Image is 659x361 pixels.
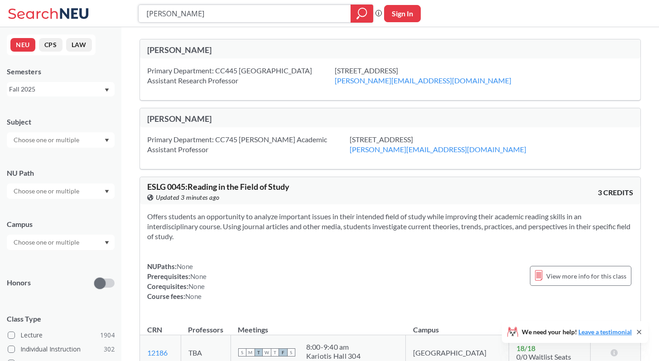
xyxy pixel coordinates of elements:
[9,237,85,248] input: Choose one or multiple
[105,190,109,193] svg: Dropdown arrow
[287,348,295,356] span: S
[104,344,115,354] span: 302
[147,135,350,154] div: Primary Department: CC745 [PERSON_NAME] Academic Assistant Professor
[546,270,626,282] span: View more info for this class
[384,5,421,22] button: Sign In
[7,278,31,288] p: Honors
[598,188,633,197] span: 3 CREDITS
[147,182,289,192] span: ESLG 0045 : Reading in the Field of Study
[271,348,279,356] span: T
[350,135,549,154] div: [STREET_ADDRESS]
[39,38,63,52] button: CPS
[590,316,640,335] th: Notifications
[255,348,263,356] span: T
[335,76,511,85] a: [PERSON_NAME][EMAIL_ADDRESS][DOMAIN_NAME]
[406,316,509,335] th: Campus
[185,292,202,300] span: None
[350,145,526,154] a: [PERSON_NAME][EMAIL_ADDRESS][DOMAIN_NAME]
[8,343,115,355] label: Individual Instruction
[509,316,590,335] th: Seats
[7,82,115,96] div: Fall 2025Dropdown arrow
[147,261,207,301] div: NUPaths: Prerequisites: Corequisites: Course fees:
[105,241,109,245] svg: Dropdown arrow
[7,235,115,250] div: Dropdown arrow
[246,348,255,356] span: M
[516,352,571,361] span: 0/0 Waitlist Seats
[7,183,115,199] div: Dropdown arrow
[156,193,220,202] span: Updated 3 minutes ago
[231,316,406,335] th: Meetings
[181,316,231,335] th: Professors
[188,282,205,290] span: None
[7,132,115,148] div: Dropdown arrow
[279,348,287,356] span: F
[105,139,109,142] svg: Dropdown arrow
[100,330,115,340] span: 1904
[147,212,633,241] section: Offers students an opportunity to analyze important issues in their intended field of study while...
[7,219,115,229] div: Campus
[147,45,390,55] div: [PERSON_NAME]
[7,168,115,178] div: NU Path
[578,328,632,336] a: Leave a testimonial
[335,66,534,86] div: [STREET_ADDRESS]
[147,66,335,86] div: Primary Department: CC445 [GEOGRAPHIC_DATA] Assistant Research Professor
[10,38,35,52] button: NEU
[7,314,115,324] span: Class Type
[7,117,115,127] div: Subject
[522,329,632,335] span: We need your help!
[66,38,92,52] button: LAW
[105,88,109,92] svg: Dropdown arrow
[9,84,104,94] div: Fall 2025
[7,67,115,77] div: Semesters
[8,329,115,341] label: Lecture
[306,342,361,351] div: 8:00 - 9:40 am
[177,262,193,270] span: None
[190,272,207,280] span: None
[147,325,162,335] div: CRN
[351,5,373,23] div: magnifying glass
[147,348,168,357] a: 12186
[9,186,85,197] input: Choose one or multiple
[9,135,85,145] input: Choose one or multiple
[356,7,367,20] svg: magnifying glass
[145,6,344,21] input: Class, professor, course number, "phrase"
[147,114,390,124] div: [PERSON_NAME]
[306,351,361,361] div: Kariotis Hall 304
[238,348,246,356] span: S
[263,348,271,356] span: W
[516,344,535,352] span: 18 / 18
